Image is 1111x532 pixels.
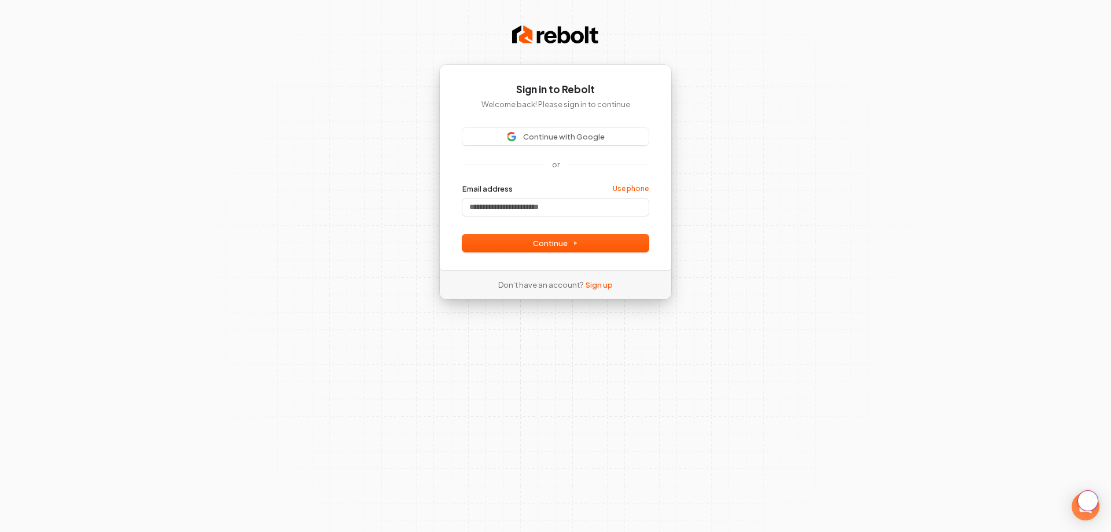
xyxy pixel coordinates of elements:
label: Email address [462,184,513,194]
p: Welcome back! Please sign in to continue [462,99,649,109]
img: Rebolt Logo [512,23,599,46]
img: Sign in with Google [507,132,516,141]
a: Sign up [586,280,613,290]
a: Use phone [613,184,649,193]
h1: Sign in to Rebolt [462,83,649,97]
button: Continue [462,234,649,252]
span: Don’t have an account? [498,280,583,290]
span: Continue with Google [523,131,605,142]
span: Continue [533,238,578,248]
button: Sign in with GoogleContinue with Google [462,128,649,145]
p: or [552,159,560,170]
div: Open Intercom Messenger [1072,493,1099,520]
